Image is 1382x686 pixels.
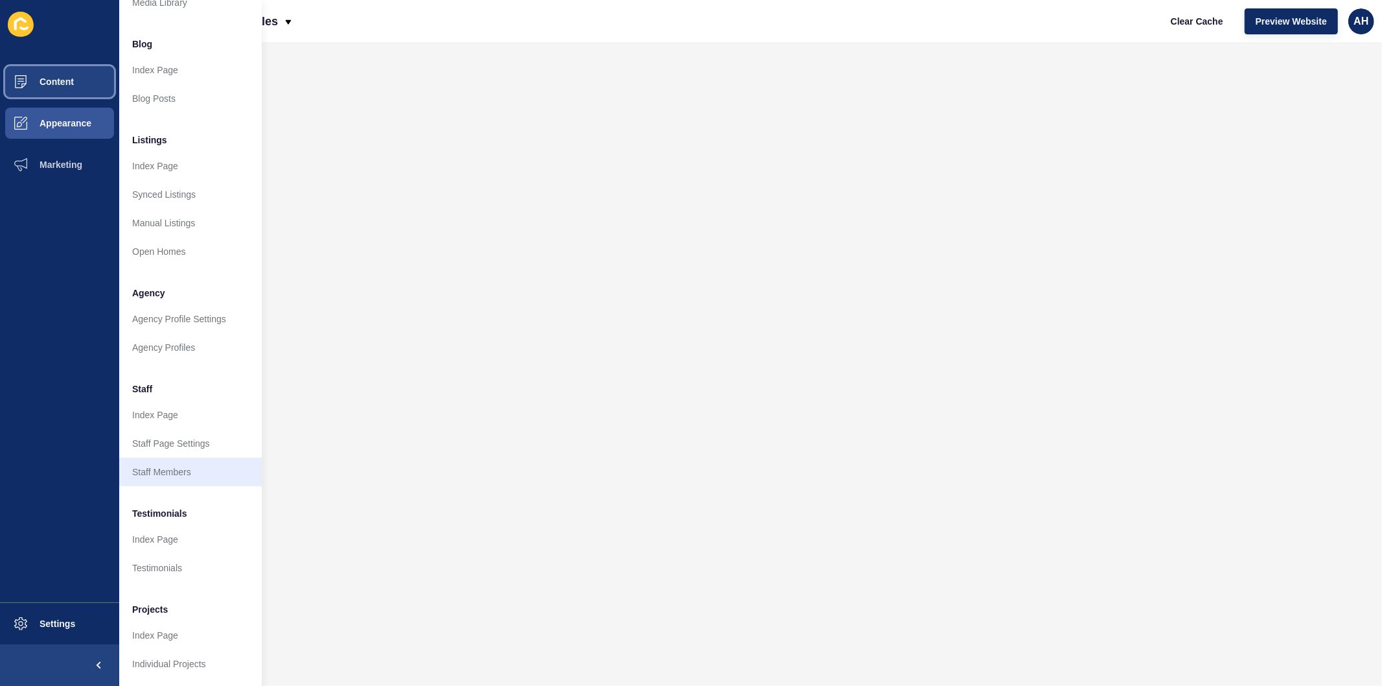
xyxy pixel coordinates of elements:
[119,333,262,362] a: Agency Profiles
[132,383,152,396] span: Staff
[119,56,262,84] a: Index Page
[1353,15,1368,28] span: AH
[119,209,262,237] a: Manual Listings
[1171,15,1223,28] span: Clear Cache
[1256,15,1327,28] span: Preview Website
[119,650,262,678] a: Individual Projects
[1245,8,1338,34] button: Preview Website
[119,152,262,180] a: Index Page
[1160,8,1234,34] button: Clear Cache
[119,525,262,554] a: Index Page
[119,84,262,113] a: Blog Posts
[119,621,262,650] a: Index Page
[119,305,262,333] a: Agency Profile Settings
[119,401,262,429] a: Index Page
[119,237,262,266] a: Open Homes
[119,554,262,582] a: Testimonials
[132,38,152,51] span: Blog
[119,458,262,486] a: Staff Members
[132,603,168,616] span: Projects
[119,429,262,458] a: Staff Page Settings
[132,507,187,520] span: Testimonials
[132,287,165,300] span: Agency
[132,134,167,147] span: Listings
[119,180,262,209] a: Synced Listings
